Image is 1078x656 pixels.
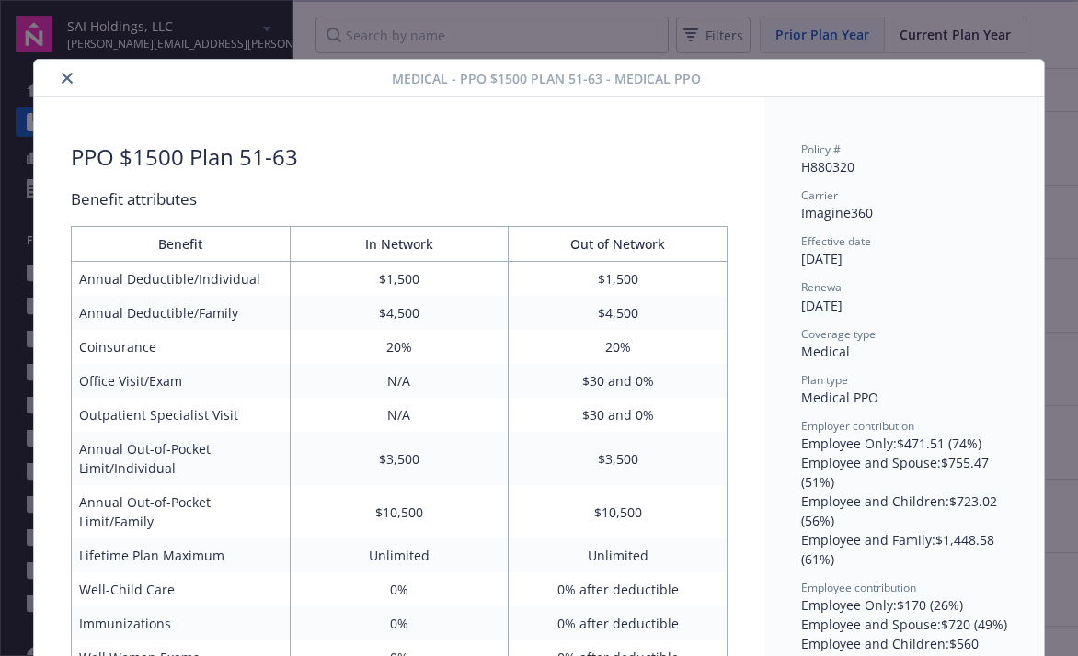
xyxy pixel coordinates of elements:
[801,141,841,157] span: Policy #
[801,326,876,342] span: Coverage type
[290,296,509,330] td: $4,500
[509,364,728,398] td: $30 and 0%
[290,227,509,262] th: In Network
[801,388,1007,407] div: Medical PPO
[56,67,78,89] button: close
[509,262,728,297] td: $1,500
[801,372,848,388] span: Plan type
[72,364,291,398] td: Office Visit/Exam
[72,572,291,606] td: Well-Child Care
[392,69,701,88] span: Medical - PPO $1500 Plan 51-63 - Medical PPO
[801,296,1007,315] div: [DATE]
[801,453,1007,492] div: Employee and Spouse : $755.47 (51%)
[801,187,838,203] span: Carrier
[801,418,914,434] span: Employer contribution
[290,432,509,485] td: $3,500
[801,249,1007,268] div: [DATE]
[801,233,871,249] span: Effective date
[72,262,291,297] td: Annual Deductible/Individual
[509,606,728,640] td: 0% after deductible
[801,595,1007,615] div: Employee Only : $170 (26%)
[72,330,291,364] td: Coinsurance
[72,432,291,485] td: Annual Out-of-Pocket Limit/Individual
[509,432,728,485] td: $3,500
[509,296,728,330] td: $4,500
[290,606,509,640] td: 0%
[801,157,1007,176] div: H880320
[801,492,1007,530] div: Employee and Children : $723.02 (56%)
[71,141,298,173] div: PPO $1500 Plan 51-63
[509,227,728,262] th: Out of Network
[72,227,291,262] th: Benefit
[801,530,1007,569] div: Employee and Family : $1,448.58 (61%)
[509,538,728,572] td: Unlimited
[290,485,509,538] td: $10,500
[509,572,728,606] td: 0% after deductible
[509,398,728,432] td: $30 and 0%
[72,538,291,572] td: Lifetime Plan Maximum
[290,330,509,364] td: 20%
[290,364,509,398] td: N/A
[290,262,509,297] td: $1,500
[801,203,1007,222] div: Imagine360
[801,279,844,295] span: Renewal
[509,485,728,538] td: $10,500
[72,485,291,538] td: Annual Out-of-Pocket Limit/Family
[801,580,916,595] span: Employee contribution
[71,187,728,211] div: Benefit attributes
[801,342,1007,361] div: Medical
[72,398,291,432] td: Outpatient Specialist Visit
[72,606,291,640] td: Immunizations
[509,330,728,364] td: 20%
[290,572,509,606] td: 0%
[801,434,1007,453] div: Employee Only : $471.51 (74%)
[290,538,509,572] td: Unlimited
[801,615,1007,634] div: Employee and Spouse : $720 (49%)
[72,296,291,330] td: Annual Deductible/Family
[290,398,509,432] td: N/A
